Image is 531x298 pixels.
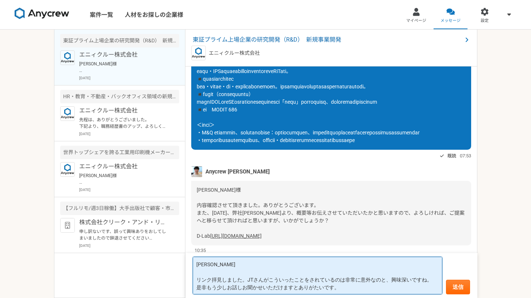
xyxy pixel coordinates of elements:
[60,218,75,233] img: default_org_logo-42cde973f59100197ec2c8e796e4974ac8490bb5b08a0eb061ff975e4574aa76.png
[446,280,470,294] button: 送信
[79,218,169,227] p: 株式会社クリーク・アンド・リバー社
[79,106,169,115] p: エニィクルー株式会社
[60,106,75,121] img: logo_text_blue_01.png
[60,50,75,65] img: logo_text_blue_01.png
[60,202,179,215] div: 【フルリモ/週3日稼働】大手出版社で顧客・市場調査マーケター！
[406,18,426,24] span: マイページ
[79,243,179,248] p: [DATE]
[191,166,202,177] img: %E3%83%95%E3%82%9A%E3%83%AD%E3%83%95%E3%82%A3%E3%83%BC%E3%83%AB%E7%94%BB%E5%83%8F%E3%81%AE%E3%82%...
[15,8,69,19] img: 8DqYSo04kwAAAAASUVORK5CYII=
[79,172,169,186] p: [PERSON_NAME]様 ご返信、ありがとうございます。 それでは、また別案件等でご相談させていただければと思いますので、よろしくお願いいたします。
[60,162,75,177] img: logo_text_blue_01.png
[195,247,206,254] span: 10:35
[60,146,179,159] div: 世界トップシェアを誇る工業用印刷機メーカー 営業顧問（1,2社のみの紹介も歓迎）
[193,257,442,294] textarea: [PERSON_NAME] リンク拝見しました。JTさんがこういったことをされているのは非常に意外なのと、興味深いですね。 是非もう少しお話しお聞かせいただけますとありがたいです。
[193,35,462,44] span: 東証プライム上場企業の研究開発（R&D） 新規事業開発
[79,131,179,137] p: [DATE]
[79,228,169,241] p: 申し訳ないです、誤って興味ありをおしてしまいましたので辞退させてください 機会ありまいたら応募させていただきます。
[79,50,169,59] p: エニィクルー株式会社
[197,187,465,239] span: [PERSON_NAME]様 内容確認させて頂きました。ありがとうございます。 また、[DATE]、弊社[PERSON_NAME]より、概要等お伝えさせていただいたかと思いますので、よろしければ...
[209,49,260,57] p: エニィクルー株式会社
[191,46,206,60] img: logo_text_blue_01.png
[440,18,461,24] span: メッセージ
[60,90,179,103] div: HR・教育・不動産・バックオフィス領域の新規事業 0→1で事業を立ち上げたい方
[79,75,179,81] p: [DATE]
[460,152,471,159] span: 07:53
[447,152,456,160] span: 既読
[210,233,262,239] a: [URL][DOMAIN_NAME]
[79,162,169,171] p: エニィクルー株式会社
[205,168,270,176] span: Anycrew [PERSON_NAME]
[79,61,169,74] p: [PERSON_NAME]様 内容確認させて頂きました。ありがとうございます。 また、[DATE]、弊社[PERSON_NAME]より、概要等お伝えさせていただいたかと思いますので、よろしければ...
[481,18,489,24] span: 設定
[79,116,169,130] p: 先程は、ありがとうございました。 下記より、職務経歴書のアップ、よろしくお願いいたします。 [URL][DOMAIN_NAME]
[60,34,179,47] div: 東証プライム上場企業の研究開発（R&D） 新規事業開発
[79,187,179,192] p: [DATE]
